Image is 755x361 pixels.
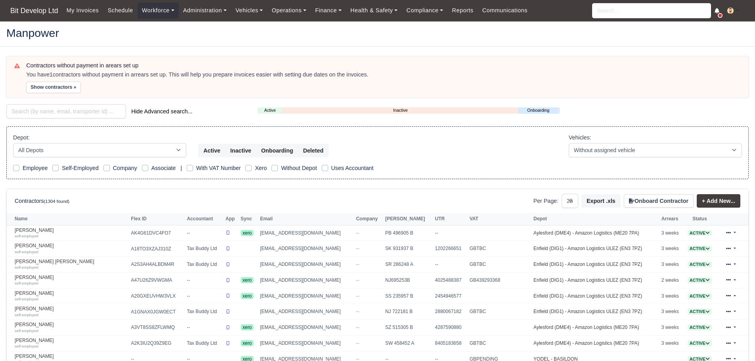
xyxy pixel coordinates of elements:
[185,225,224,241] td: --
[688,277,712,283] span: Active
[15,281,38,285] small: self-employed
[468,304,531,320] td: GBTBC
[383,225,433,241] td: PB 496905 B
[659,304,684,320] td: 3 weeks
[185,241,224,257] td: Tax Buddy Ltd
[258,272,354,288] td: [EMAIL_ADDRESS][DOMAIN_NAME]
[15,243,127,254] a: [PERSON_NAME] self-employed
[129,320,185,336] td: A3VT8SS8ZFLWMQ
[694,194,740,208] div: + Add New...
[258,257,354,273] td: [EMAIL_ADDRESS][DOMAIN_NAME]
[688,325,712,330] span: Active
[15,265,38,269] small: self-employed
[241,324,254,330] span: xero
[468,257,531,273] td: GBTBC
[688,293,712,299] a: Active
[684,213,716,225] th: Status
[533,262,642,267] a: Enfield (DIG1) - Amazon Logistics ULEZ (EN3 7PZ)
[15,344,38,348] small: self-employed
[185,288,224,304] td: --
[592,3,711,18] input: Search...
[225,144,256,157] button: Inactive
[298,144,329,157] button: Deleted
[180,165,182,171] span: |
[129,272,185,288] td: A47U26Z9VWGMA
[624,194,694,208] button: Onboard Contractor
[468,336,531,351] td: GBTBC
[6,104,126,118] input: Search (by name, email, transporter id) ...
[50,71,53,78] strong: 1
[688,309,712,315] span: Active
[688,340,712,346] a: Active
[659,272,684,288] td: 2 weeks
[697,194,740,208] a: + Add New...
[26,82,81,93] button: Show contractors »
[15,250,38,254] small: self-employed
[15,227,127,239] a: [PERSON_NAME] self-employed
[185,213,224,225] th: Accountant
[468,272,531,288] td: GB439293368
[129,257,185,273] td: A2S3AH4ALBDM4R
[688,262,712,267] a: Active
[688,246,712,251] a: Active
[402,3,447,18] a: Compliance
[185,272,224,288] td: --
[0,21,755,47] div: Manpower
[179,3,231,18] a: Administration
[533,309,642,314] a: Enfield (DIG1) - Amazon Logistics ULEZ (EN3 7PZ)
[258,213,354,225] th: Email
[383,304,433,320] td: NJ 722181 B
[533,340,639,346] a: Aylesford (DME4) - Amazon Logistics (ME20 7PA)
[15,198,69,204] h6: Contractors
[198,144,226,157] button: Active
[129,304,185,320] td: A1GNAX0JGW0ECT
[15,306,127,317] a: [PERSON_NAME] self-employed
[356,230,359,236] span: --
[129,288,185,304] td: A20GXEUVHW3VLX
[331,164,374,173] label: Uses Accountant
[15,234,38,238] small: self-employed
[433,225,468,241] td: --
[26,62,741,69] h6: Contractors without payment in arears set up
[126,105,197,118] button: Hide Advanced search...
[447,3,478,18] a: Reports
[62,164,99,173] label: Self-Employed
[26,71,741,79] div: You have contractors without payment in arrears set up. This will help you prepare invoices easie...
[356,277,359,283] span: --
[478,3,532,18] a: Communications
[15,329,38,333] small: self-employed
[6,27,749,38] h2: Manpower
[659,320,684,336] td: 3 weeks
[356,325,359,330] span: --
[185,320,224,336] td: --
[383,272,433,288] td: NJ695253B
[129,336,185,351] td: A2K3IU2Q39Z9EG
[346,3,402,18] a: Health & Safety
[15,290,127,302] a: [PERSON_NAME] self-employed
[433,272,468,288] td: 4025488387
[433,241,468,257] td: 1202266651
[433,320,468,336] td: 4287590880
[129,213,185,225] th: Flex ID
[531,213,659,225] th: Depot
[7,213,129,225] th: Name
[533,325,639,330] a: Aylesford (DME4) - Amazon Logistics (ME20 7PA)
[185,257,224,273] td: Tax Buddy Ltd
[383,288,433,304] td: SS 235957 B
[688,230,712,236] span: Active
[185,304,224,320] td: Tax Buddy Ltd
[433,288,468,304] td: 2454946577
[356,246,359,251] span: --
[241,230,254,236] span: xero
[44,199,70,204] small: (1304 found)
[433,336,468,351] td: 8405183658
[569,133,591,142] label: Vehicles:
[581,194,621,208] button: Export .xls
[433,213,468,225] th: UTR
[151,164,176,173] label: Associate
[518,107,558,114] a: Onboarding
[356,340,359,346] span: --
[258,225,354,241] td: [EMAIL_ADDRESS][DOMAIN_NAME]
